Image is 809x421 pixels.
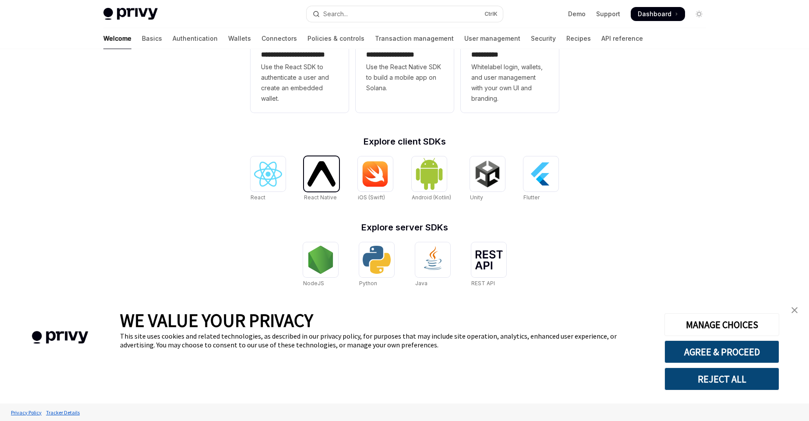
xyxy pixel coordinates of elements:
[523,156,558,202] a: FlutterFlutter
[415,280,427,287] span: Java
[638,10,671,18] span: Dashboard
[471,62,548,104] span: Whitelabel login, wallets, and user management with your own UI and branding.
[415,157,443,190] img: Android (Kotlin)
[307,28,364,49] a: Policies & controls
[307,6,503,22] button: Open search
[359,242,394,288] a: PythonPython
[142,28,162,49] a: Basics
[415,242,450,288] a: JavaJava
[251,156,286,202] a: ReactReact
[359,280,377,287] span: Python
[358,194,385,201] span: iOS (Swift)
[596,10,620,18] a: Support
[356,23,454,113] a: **** **** **** ***Use the React Native SDK to build a mobile app on Solana.
[9,405,44,420] a: Privacy Policy
[475,250,503,269] img: REST API
[523,194,540,201] span: Flutter
[470,194,483,201] span: Unity
[173,28,218,49] a: Authentication
[461,23,559,113] a: **** *****Whitelabel login, wallets, and user management with your own UI and branding.
[786,301,803,319] a: close banner
[307,246,335,274] img: NodeJS
[303,280,324,287] span: NodeJS
[254,162,282,187] img: React
[103,8,158,20] img: light logo
[363,246,391,274] img: Python
[13,318,107,357] img: company logo
[664,368,779,390] button: REJECT ALL
[303,242,338,288] a: NodeJSNodeJS
[471,280,495,287] span: REST API
[601,28,643,49] a: API reference
[473,160,502,188] img: Unity
[531,28,556,49] a: Security
[464,28,520,49] a: User management
[323,9,348,19] div: Search...
[631,7,685,21] a: Dashboard
[568,10,586,18] a: Demo
[470,156,505,202] a: UnityUnity
[304,194,337,201] span: React Native
[251,223,559,232] h2: Explore server SDKs
[307,161,336,186] img: React Native
[527,160,555,188] img: Flutter
[791,307,798,313] img: close banner
[664,340,779,363] button: AGREE & PROCEED
[419,246,447,274] img: Java
[471,242,506,288] a: REST APIREST API
[412,156,451,202] a: Android (Kotlin)Android (Kotlin)
[44,405,82,420] a: Tracker Details
[484,11,498,18] span: Ctrl K
[120,332,651,349] div: This site uses cookies and related technologies, as described in our privacy policy, for purposes...
[261,28,297,49] a: Connectors
[261,62,338,104] span: Use the React SDK to authenticate a user and create an embedded wallet.
[358,156,393,202] a: iOS (Swift)iOS (Swift)
[103,28,131,49] a: Welcome
[566,28,591,49] a: Recipes
[664,313,779,336] button: MANAGE CHOICES
[251,194,265,201] span: React
[251,137,559,146] h2: Explore client SDKs
[361,161,389,187] img: iOS (Swift)
[228,28,251,49] a: Wallets
[120,309,313,332] span: WE VALUE YOUR PRIVACY
[304,156,339,202] a: React NativeReact Native
[366,62,443,93] span: Use the React Native SDK to build a mobile app on Solana.
[692,7,706,21] button: Toggle dark mode
[412,194,451,201] span: Android (Kotlin)
[375,28,454,49] a: Transaction management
